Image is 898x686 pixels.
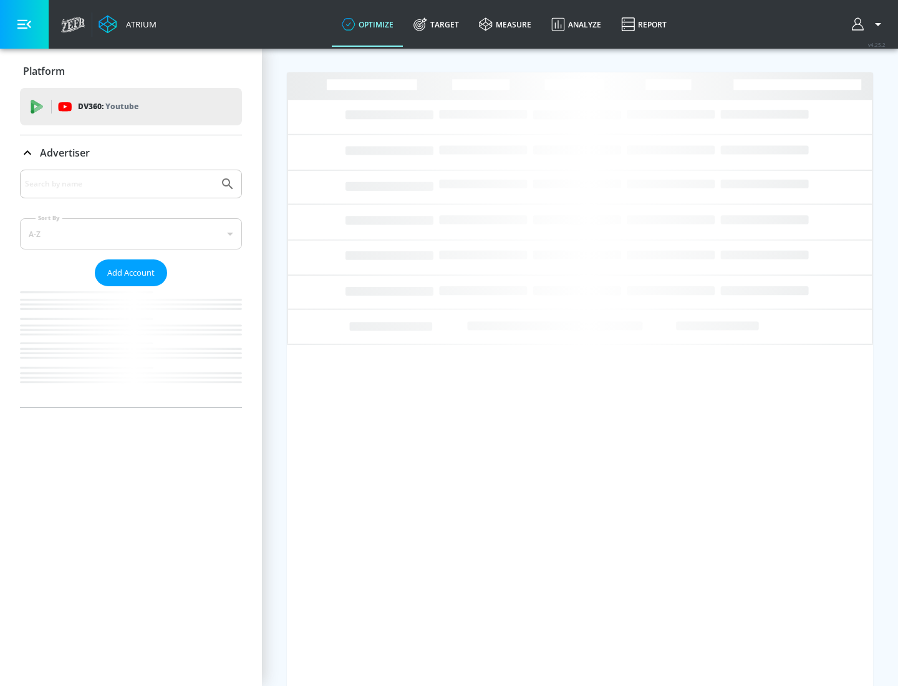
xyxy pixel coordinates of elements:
label: Sort By [36,214,62,222]
a: Atrium [99,15,157,34]
button: Add Account [95,259,167,286]
div: Platform [20,54,242,89]
div: DV360: Youtube [20,88,242,125]
input: Search by name [25,176,214,192]
p: Advertiser [40,146,90,160]
a: Analyze [541,2,611,47]
div: A-Z [20,218,242,249]
nav: list of Advertiser [20,286,242,407]
p: Youtube [105,100,138,113]
div: Advertiser [20,170,242,407]
p: DV360: [78,100,138,114]
span: v 4.25.2 [868,41,886,48]
span: Add Account [107,266,155,280]
p: Platform [23,64,65,78]
div: Advertiser [20,135,242,170]
a: Target [403,2,469,47]
a: optimize [332,2,403,47]
a: Report [611,2,677,47]
a: measure [469,2,541,47]
div: Atrium [121,19,157,30]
